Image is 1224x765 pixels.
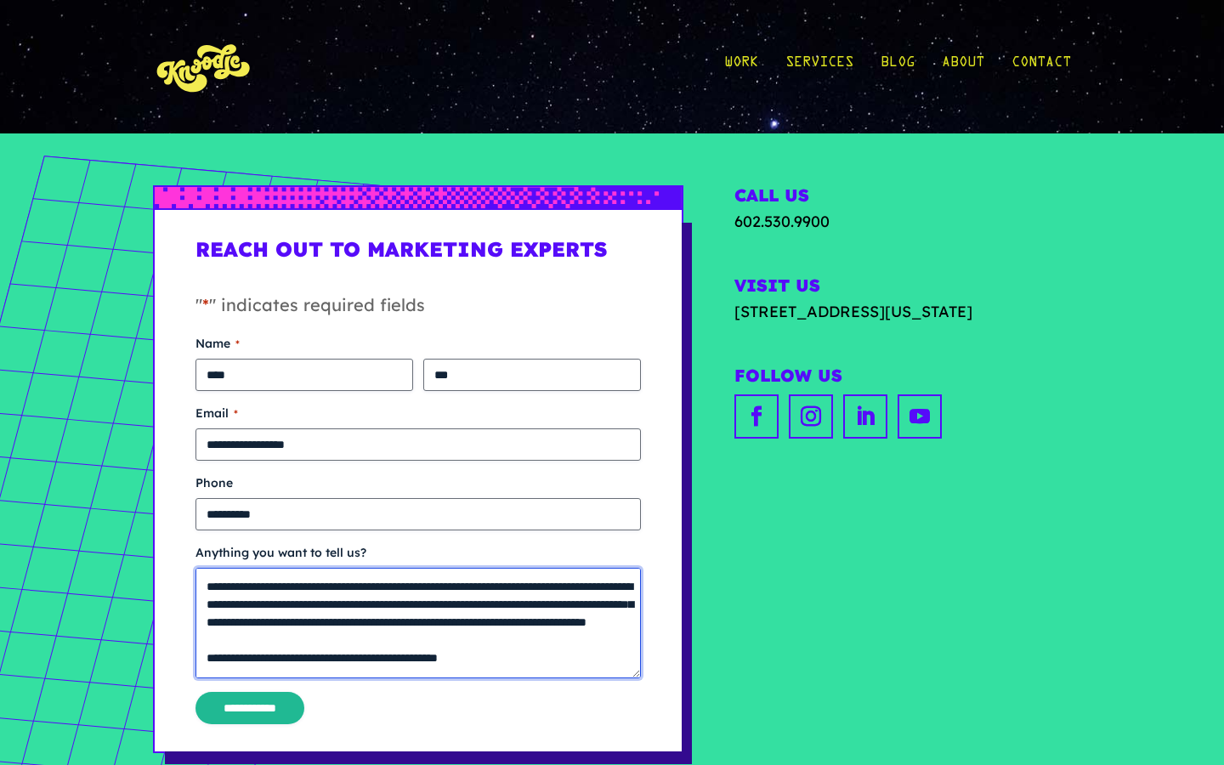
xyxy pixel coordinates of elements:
div: Minimize live chat window [279,8,320,49]
a: About [942,27,984,106]
a: Services [785,27,853,106]
img: KnoLogo(yellow) [153,27,255,106]
a: 602.530.9900 [734,212,830,231]
textarea: Type your message and click 'Submit' [8,464,324,524]
a: Work [724,27,758,106]
span: We are offline. Please leave us a message. [36,214,297,386]
label: Phone [195,474,641,491]
label: Anything you want to tell us? [195,544,641,561]
legend: Name [195,335,240,352]
h1: Reach Out to Marketing Experts [195,237,641,275]
a: Contact [1011,27,1071,106]
img: px-grad-blue-short.svg [155,187,682,208]
a: Blog [881,27,915,106]
h2: Visit Us [734,275,1071,300]
a: instagram [789,394,833,439]
img: salesiqlogo_leal7QplfZFryJ6FIlVepeu7OftD7mt8q6exU6-34PB8prfIgodN67KcxXM9Y7JQ_.png [117,446,129,456]
a: facebook [734,394,779,439]
a: youtube [898,394,942,439]
div: Leave a message [88,95,286,117]
label: Email [195,405,641,422]
a: [STREET_ADDRESS][US_STATE] [734,300,1071,323]
h2: Call Us [734,185,1071,210]
img: logo_Zg8I0qSkbAqR2WFHt3p6CTuqpyXMFPubPcD2OT02zFN43Cy9FUNNG3NEPhM_Q1qe_.png [29,102,71,111]
a: linkedin [843,394,887,439]
p: " " indicates required fields [195,292,641,335]
h2: Follow Us [734,365,1071,390]
em: Driven by SalesIQ [133,445,216,457]
em: Submit [247,524,309,547]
